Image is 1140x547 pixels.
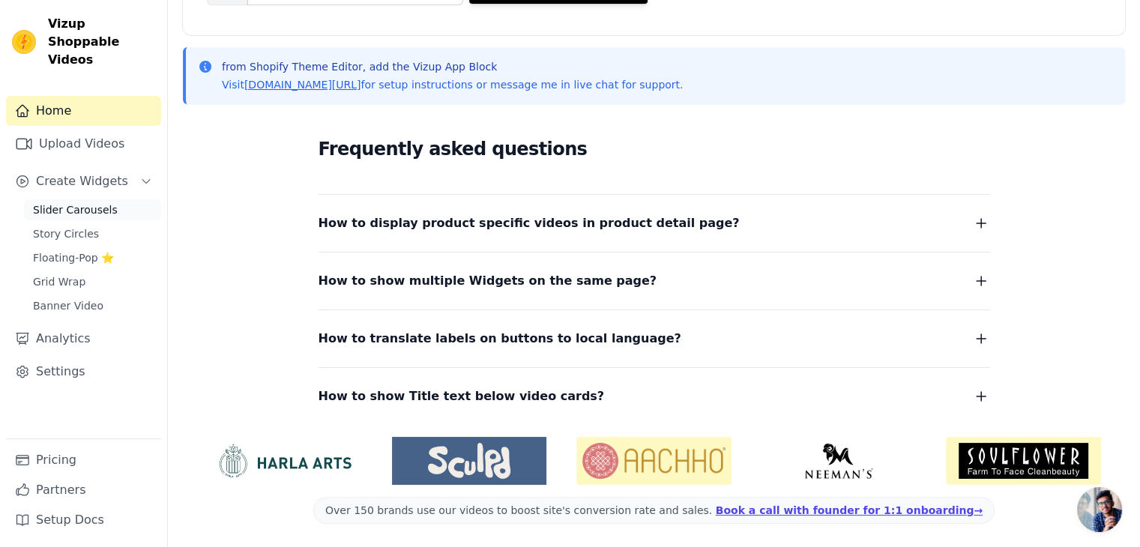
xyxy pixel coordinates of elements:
[6,166,161,196] button: Create Widgets
[6,475,161,505] a: Partners
[24,247,161,268] a: Floating-Pop ⭐
[24,271,161,292] a: Grid Wrap
[1077,487,1122,532] a: Open chat
[33,298,103,313] span: Banner Video
[222,77,683,92] p: Visit for setup instructions or message me in live chat for support.
[319,271,657,291] span: How to show multiple Widgets on the same page?
[24,295,161,316] a: Banner Video
[24,223,161,244] a: Story Circles
[6,129,161,159] a: Upload Videos
[33,202,118,217] span: Slider Carousels
[222,59,683,74] p: from Shopify Theme Editor, add the Vizup App Block
[12,30,36,54] img: Vizup
[319,134,990,164] h2: Frequently asked questions
[6,357,161,387] a: Settings
[6,505,161,535] a: Setup Docs
[319,386,605,407] span: How to show Title text below video cards?
[36,172,128,190] span: Create Widgets
[761,443,917,479] img: Neeman's
[33,274,85,289] span: Grid Wrap
[48,15,155,69] span: Vizup Shoppable Videos
[319,386,990,407] button: How to show Title text below video cards?
[319,328,681,349] span: How to translate labels on buttons to local language?
[392,443,547,479] img: Sculpd US
[6,324,161,354] a: Analytics
[576,437,732,485] img: Aachho
[24,199,161,220] a: Slider Carousels
[6,96,161,126] a: Home
[319,328,990,349] button: How to translate labels on buttons to local language?
[6,445,161,475] a: Pricing
[319,213,990,234] button: How to display product specific videos in product detail page?
[33,226,99,241] span: Story Circles
[207,443,362,479] img: HarlaArts
[716,504,983,516] a: Book a call with founder for 1:1 onboarding
[319,213,740,234] span: How to display product specific videos in product detail page?
[33,250,114,265] span: Floating-Pop ⭐
[244,79,361,91] a: [DOMAIN_NAME][URL]
[946,437,1101,485] img: Soulflower
[319,271,990,291] button: How to show multiple Widgets on the same page?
